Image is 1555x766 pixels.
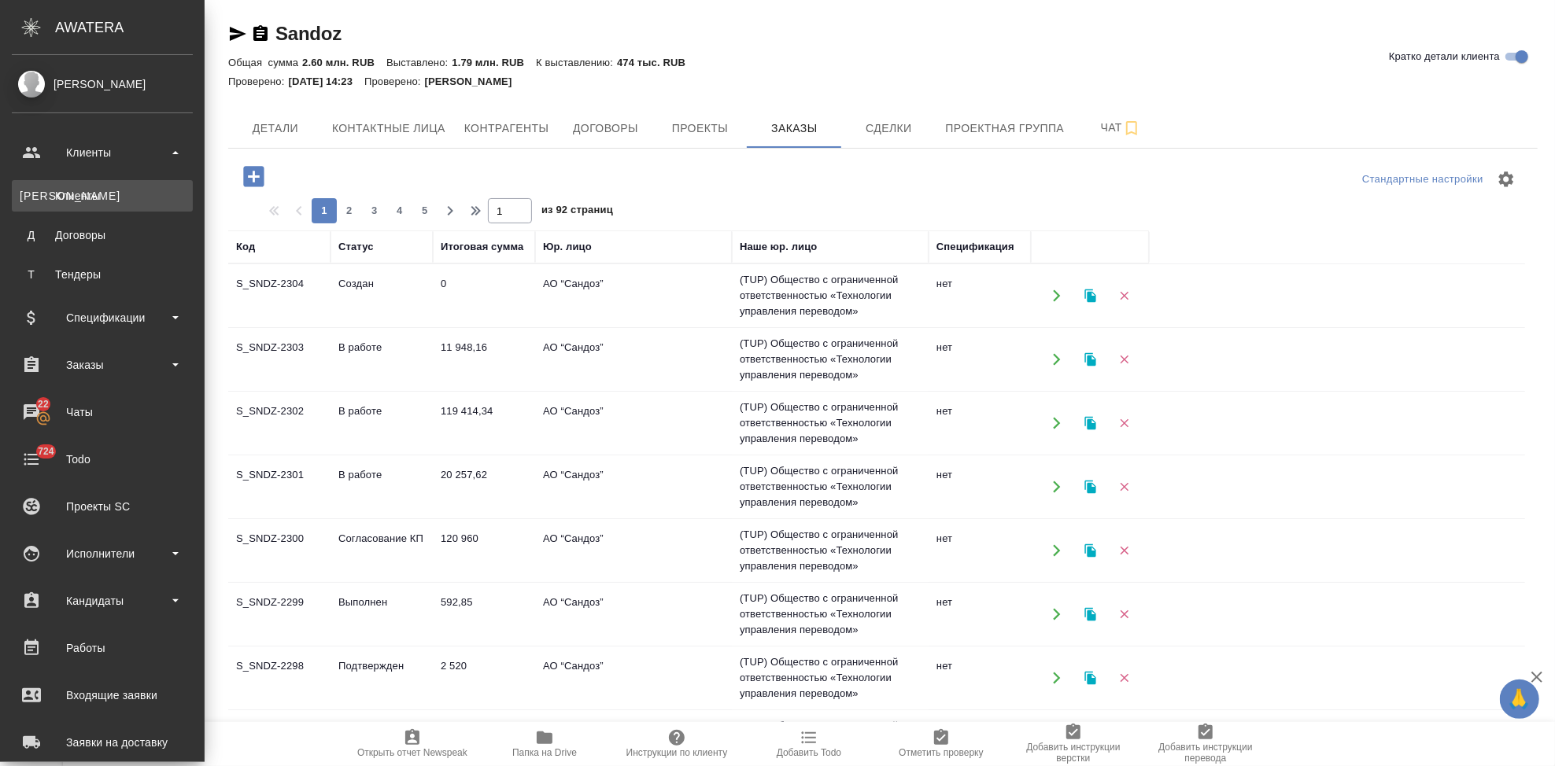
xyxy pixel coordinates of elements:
[1108,662,1140,694] button: Удалить
[331,650,433,705] td: Подтвержден
[732,455,929,518] td: (TUP) Общество с ограниченной ответственностью «Технологии управления переводом»
[535,396,732,451] td: АО “Сандоз”
[238,119,313,138] span: Детали
[732,583,929,646] td: (TUP) Общество с ограниченной ответственностью «Технологии управления переводом»
[4,392,201,432] a: 22Чаты
[617,57,697,68] p: 474 тыс. RUB
[851,119,926,138] span: Сделки
[1108,471,1140,503] button: Удалить
[535,650,732,705] td: АО “Сандоз”
[302,57,386,68] p: 2.60 млн. RUB
[331,523,433,578] td: Согласование КП
[425,75,524,87] p: [PERSON_NAME]
[1108,280,1140,312] button: Удалить
[535,523,732,578] td: АО “Сандоз”
[28,396,58,412] span: 22
[929,587,1031,642] td: нет
[20,188,185,204] div: Клиенты
[12,219,193,251] a: ДДоговоры
[357,747,467,758] span: Открыть отчет Newspeak
[433,587,535,642] td: 592,85
[732,264,929,327] td: (TUP) Общество с ограниченной ответственностью «Технологии управления переводом»
[1074,344,1106,376] button: Клонировать
[412,198,438,223] button: 5
[743,722,875,766] button: Добавить Todo
[337,198,362,223] button: 2
[1108,535,1140,567] button: Удалить
[387,203,412,219] span: 4
[1074,407,1106,440] button: Клонировать
[332,119,445,138] span: Контактные лица
[12,495,193,518] div: Проекты SC
[478,722,611,766] button: Папка на Drive
[362,203,387,219] span: 3
[228,523,331,578] td: S_SNDZ-2300
[12,259,193,290] a: ТТендеры
[732,328,929,391] td: (TUP) Общество с ограниченной ответственностью «Технологии управления переводом»
[1040,280,1073,312] button: Открыть
[386,57,452,68] p: Выставлено:
[1040,598,1073,631] button: Открыть
[1122,119,1141,138] svg: Подписаться
[1108,344,1140,376] button: Удалить
[535,332,732,387] td: АО “Сандоз”
[1139,722,1272,766] button: Добавить инструкции перевода
[662,119,737,138] span: Проекты
[338,239,374,255] div: Статус
[929,459,1031,514] td: нет
[512,747,577,758] span: Папка на Drive
[331,587,433,642] td: Выполнен
[12,542,193,565] div: Исполнители
[275,23,342,44] a: Sandoz
[929,396,1031,451] td: нет
[4,628,201,668] a: Работы
[228,459,331,514] td: S_SNDZ-2301
[4,676,201,715] a: Входящие заявки
[535,268,732,323] td: АО “Сандоз”
[28,444,64,459] span: 724
[929,268,1031,323] td: нет
[12,400,193,424] div: Чаты
[12,447,193,471] div: Todo
[1083,118,1158,138] span: Чат
[331,396,433,451] td: В работе
[228,650,331,705] td: S_SNDZ-2298
[1040,662,1073,694] button: Открыть
[1074,471,1106,503] button: Клонировать
[929,332,1031,387] td: нет
[1500,679,1539,719] button: 🙏
[228,396,331,451] td: S_SNDZ-2302
[543,239,592,255] div: Юр. лицо
[732,392,929,455] td: (TUP) Общество с ограниченной ответственностью «Технологии управления переводом»
[777,747,841,758] span: Добавить Todo
[1108,407,1140,440] button: Удалить
[1007,722,1139,766] button: Добавить инструкции верстки
[289,75,365,87] p: [DATE] 14:23
[12,75,193,93] div: [PERSON_NAME]
[740,239,818,255] div: Наше юр. лицо
[12,636,193,660] div: Работы
[228,57,302,68] p: Общая сумма
[945,119,1064,138] span: Проектная группа
[228,75,289,87] p: Проверено:
[899,747,983,758] span: Отметить проверку
[1040,535,1073,567] button: Открыть
[875,722,1007,766] button: Отметить проверку
[412,203,438,219] span: 5
[611,722,743,766] button: Инструкции по клиенту
[1149,742,1262,764] span: Добавить инструкции перевода
[228,332,331,387] td: S_SNDZ-2303
[1074,280,1106,312] button: Клонировать
[12,141,193,164] div: Клиенты
[55,12,205,43] div: AWATERA
[464,119,549,138] span: Контрагенты
[331,268,433,323] td: Создан
[228,24,247,43] button: Скопировать ссылку для ЯМессенджера
[12,306,193,330] div: Спецификации
[1040,407,1073,440] button: Открыть
[12,731,193,754] div: Заявки на доставку
[929,650,1031,705] td: нет
[441,239,523,255] div: Итоговая сумма
[535,587,732,642] td: АО “Сандоз”
[936,239,1014,255] div: Спецификация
